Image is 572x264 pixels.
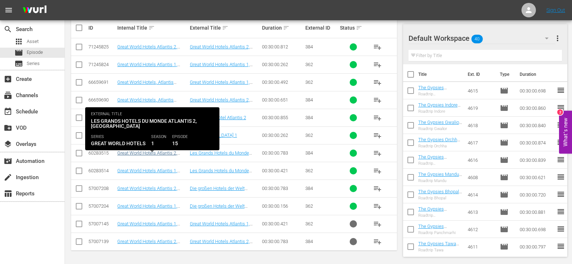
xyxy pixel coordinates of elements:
[305,133,313,138] span: 362
[17,2,52,19] img: ans4CAIJ8jUAAAAAAAAAAAAAAAAAAAAAAAAgQb4GAAAAAAAAAAAAAAAAAAAAAAAAJMjXAAAAAAAAAAAAAAAAAAAAAAAAgAT5G...
[14,48,23,57] span: Episode
[369,180,386,197] button: playlist_add
[262,186,303,191] div: 00:30:00.783
[553,34,562,43] span: more_vert
[117,168,180,184] a: Great World Hotels Atlantis 1, [GEOGRAPHIC_DATA] ([GEOGRAPHIC_DATA])
[262,115,303,120] div: 00:30:00.855
[557,109,563,115] div: 2
[369,127,386,144] button: playlist_add
[340,23,367,32] div: Status
[190,133,237,138] a: [GEOGRAPHIC_DATA] 1
[418,178,462,183] div: Roadtrip Mandu
[117,79,176,90] a: Great World Hotels, Atlantis 1(Eng)
[418,120,462,130] a: The Gypsies Gwalior (GR)
[465,117,497,134] td: 4618
[465,238,497,255] td: 4611
[305,239,313,244] span: 384
[190,115,246,120] a: Great World Hotel Atlantis 2
[409,28,555,48] div: Default Workspace
[418,92,462,96] div: Roadtrip [GEOGRAPHIC_DATA]
[305,62,313,67] span: 362
[262,44,303,49] div: 00:30:00.812
[517,82,556,99] td: 00:30:00.698
[373,220,382,228] span: playlist_add
[556,207,565,216] span: reorder
[117,150,180,166] a: Great World Hotels Atlantis 2, [GEOGRAPHIC_DATA] ([GEOGRAPHIC_DATA])
[373,131,382,140] span: playlist_add
[369,109,386,126] button: playlist_add
[305,115,313,120] span: 384
[283,25,289,31] span: sort
[4,6,13,14] span: menu
[4,157,12,165] span: Automation
[117,133,184,138] a: Great World Hotel Atlantis 1 (DU)
[88,239,115,244] div: 57007139
[517,134,556,151] td: 00:30:00.874
[500,156,508,164] span: Episode
[556,242,565,251] span: reorder
[418,172,462,182] a: The Gypsies Mandu (GR)
[418,161,462,166] div: Roadtrip [GEOGRAPHIC_DATA]
[88,62,115,67] div: 71245824
[418,85,447,96] a: The Gypsies Jabalpur (GR)
[14,59,23,68] span: Series
[369,38,386,56] button: playlist_add
[305,168,313,173] span: 362
[190,150,255,161] a: Les Grands Hotels du Monde Atlantis 2, [GEOGRAPHIC_DATA]
[373,149,382,157] span: playlist_add
[117,221,180,232] a: Great World Hotels Atlantis 1, [GEOGRAPHIC_DATA] (EN)
[418,144,462,148] div: Roadtrip Orchha
[190,23,260,32] div: External Title
[418,109,462,114] div: Roadtrip Indore
[373,237,382,246] span: playlist_add
[418,189,462,200] a: The Gypsies Bhopal (GR)
[517,117,556,134] td: 00:30:00.840
[369,74,386,91] button: playlist_add
[262,150,303,156] div: 00:30:00.783
[222,25,228,31] span: sort
[465,186,497,203] td: 4614
[546,7,565,13] a: Sign Out
[190,79,253,90] a: Great World Hotels Atlantis 1, [GEOGRAPHIC_DATA]
[495,64,515,85] th: Type
[465,82,497,99] td: 4615
[305,97,313,103] span: 384
[4,25,12,34] span: Search
[500,173,508,182] span: Episode
[190,62,253,73] a: Great World Hotels Atlantis 1, [GEOGRAPHIC_DATA]
[418,137,460,148] a: The Gypsies Orchha (GR)
[88,133,115,138] div: 66616653
[373,60,382,69] span: playlist_add
[4,124,12,132] span: VOD
[465,99,497,117] td: 4619
[305,221,313,226] span: 362
[556,121,565,129] span: reorder
[190,203,255,214] a: Die großen Hotels der Welt Atlantis 1, [GEOGRAPHIC_DATA]
[465,203,497,221] td: 4613
[373,113,382,122] span: playlist_add
[27,38,39,45] span: Asset
[14,37,23,46] span: Asset
[117,23,187,32] div: Internal Title
[559,111,572,153] button: Open Feedback Widget
[418,196,462,200] div: Roadtrip Bhopal
[262,168,303,173] div: 00:30:00.421
[500,138,508,147] span: Episode
[117,203,180,214] a: Great World Hotels Atlantis 1, [GEOGRAPHIC_DATA] (GR)
[517,169,556,186] td: 00:30:00.621
[262,203,303,209] div: 00:30:00.156
[418,241,459,252] a: The Gypsies Tawa (GR)
[465,134,497,151] td: 4617
[117,239,180,250] a: Great World Hotels Atlantis 2, [GEOGRAPHIC_DATA] (EN)
[88,221,115,226] div: 57007145
[356,25,362,31] span: sort
[27,49,43,56] span: Episode
[4,189,12,198] span: Reports
[418,206,450,217] a: The Gypsies Reechgarh (GR)
[418,224,453,234] a: The Gypsies Panchmarhi (GR)
[190,186,255,196] a: Die großen Hotels der Welt Atlantis 2, [GEOGRAPHIC_DATA]
[369,56,386,73] button: playlist_add
[556,155,565,164] span: reorder
[88,168,115,173] div: 60283514
[553,30,562,47] button: more_vert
